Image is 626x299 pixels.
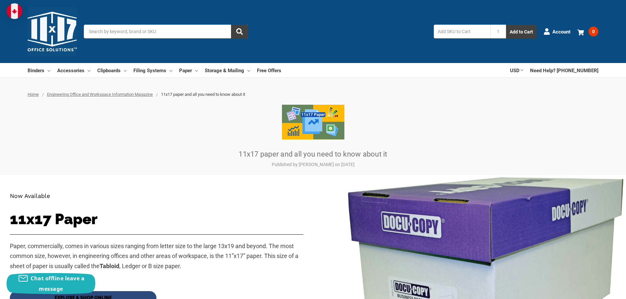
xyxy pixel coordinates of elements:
strong: Tabloid [100,262,119,270]
a: Home [28,92,39,97]
input: Search by keyword, brand or SKU [84,25,248,38]
span: Chat offline leave a message [31,275,84,292]
a: Account [544,23,570,40]
a: 0 [577,23,598,40]
a: USD [510,63,523,77]
span: 0 [589,27,598,36]
a: Binders [28,63,50,77]
span: Paper, commercially, comes in various sizes ranging from letter size to the large 13x19 and beyon... [10,243,298,269]
h1: 11x17 Paper [10,210,303,228]
iframe: Google Customer Reviews [572,281,626,299]
a: Engineering Office and Workspace Information Magazine [47,92,153,97]
img: duty and tax information for Canada [7,3,22,19]
input: Add SKU to Cart [434,25,490,38]
button: Chat offline leave a message [7,273,95,294]
span: Account [552,28,570,35]
a: Clipboards [97,63,127,77]
a: Need Help? [PHONE_NUMBER] [530,63,598,77]
a: Storage & Mailing [205,63,250,77]
span: 11x17 paper and all you need to know about it [161,92,245,97]
button: Add to Cart [506,25,537,38]
a: Paper [179,63,198,77]
img: 11x17 paper and all you need to know about it [282,105,344,139]
a: 11x17 paper and all you need to know about it [239,150,387,158]
span: Now Available [10,192,50,199]
a: Free Offers [257,63,281,77]
img: 11x17.com [28,7,77,56]
p: Published by [PERSON_NAME] on [DATE] [182,161,445,168]
a: Accessories [57,63,90,77]
a: Filing Systems [133,63,172,77]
